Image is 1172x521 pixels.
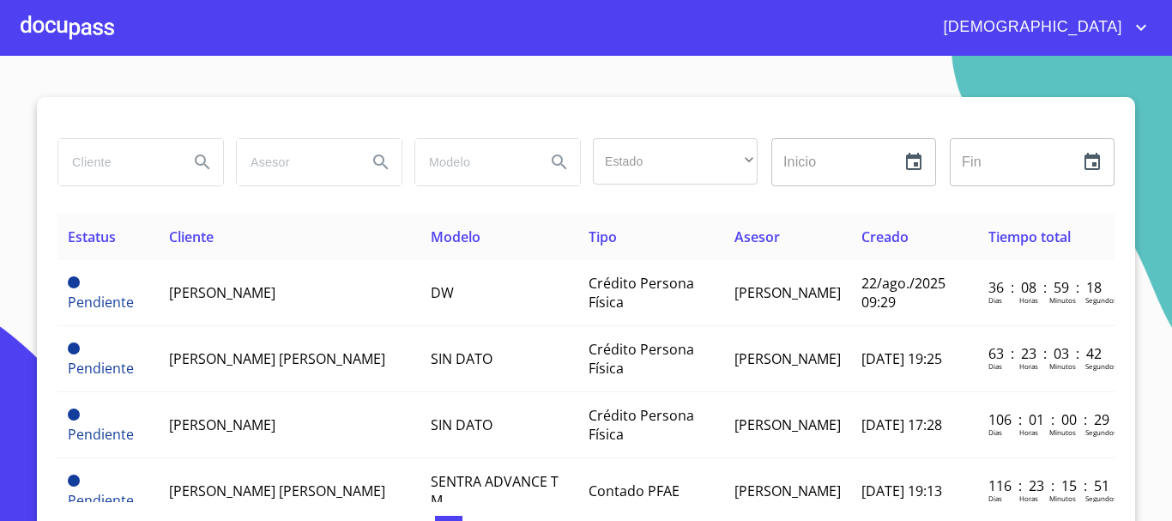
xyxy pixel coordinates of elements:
span: [PERSON_NAME] [169,415,275,434]
span: [PERSON_NAME] [734,482,841,500]
span: 22/ago./2025 09:29 [861,274,945,312]
div: ​ [593,138,758,185]
span: Pendiente [68,342,80,354]
p: 116 : 23 : 15 : 51 [988,476,1104,495]
p: Segundos [1085,361,1117,371]
span: Pendiente [68,409,80,421]
p: Dias [988,295,1002,305]
span: Modelo [431,227,480,246]
p: Minutos [1049,427,1076,437]
span: Pendiente [68,425,134,444]
span: Estatus [68,227,116,246]
span: [DATE] 19:13 [861,482,942,500]
button: Search [539,142,580,183]
p: 63 : 23 : 03 : 42 [988,344,1104,363]
p: Segundos [1085,494,1117,503]
span: [PERSON_NAME] [PERSON_NAME] [169,482,385,500]
span: Tiempo total [988,227,1071,246]
span: Crédito Persona Física [589,406,694,444]
p: Minutos [1049,494,1076,503]
p: 106 : 01 : 00 : 29 [988,410,1104,429]
input: search [415,139,532,185]
input: search [58,139,175,185]
p: Minutos [1049,361,1076,371]
span: Pendiente [68,359,134,378]
span: [PERSON_NAME] [PERSON_NAME] [169,349,385,368]
p: Horas [1019,494,1038,503]
button: Search [182,142,223,183]
p: Dias [988,361,1002,371]
span: SENTRA ADVANCE T M [431,472,559,510]
span: Creado [861,227,909,246]
span: Pendiente [68,491,134,510]
p: Minutos [1049,295,1076,305]
span: Crédito Persona Física [589,274,694,312]
button: Search [360,142,402,183]
span: [DATE] 17:28 [861,415,942,434]
span: SIN DATO [431,415,492,434]
span: Cliente [169,227,214,246]
span: [PERSON_NAME] [734,283,841,302]
span: [DATE] 19:25 [861,349,942,368]
span: [PERSON_NAME] [734,415,841,434]
span: Asesor [734,227,780,246]
span: Contado PFAE [589,482,680,500]
span: Pendiente [68,293,134,312]
p: Segundos [1085,427,1117,437]
span: Pendiente [68,276,80,288]
span: Crédito Persona Física [589,340,694,378]
p: Horas [1019,427,1038,437]
span: Tipo [589,227,617,246]
p: Segundos [1085,295,1117,305]
span: [DEMOGRAPHIC_DATA] [930,14,1131,41]
span: Pendiente [68,475,80,487]
span: SIN DATO [431,349,492,368]
span: [PERSON_NAME] [169,283,275,302]
p: Dias [988,427,1002,437]
p: Dias [988,494,1002,503]
span: [PERSON_NAME] [734,349,841,368]
p: Horas [1019,361,1038,371]
p: 36 : 08 : 59 : 18 [988,278,1104,297]
button: account of current user [930,14,1151,41]
input: search [237,139,353,185]
span: DW [431,283,454,302]
p: Horas [1019,295,1038,305]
